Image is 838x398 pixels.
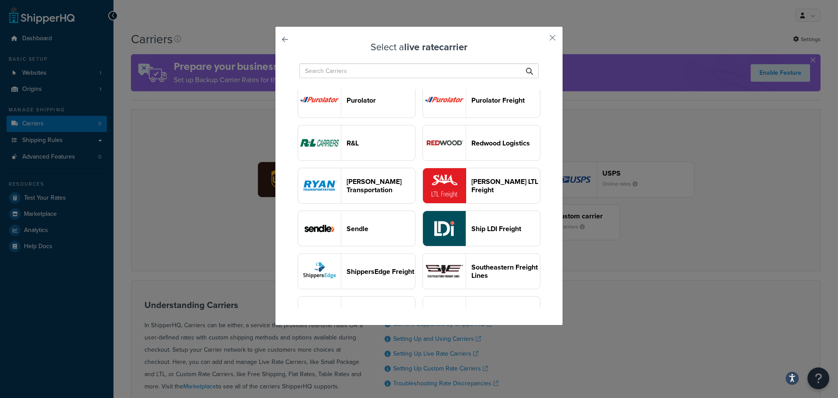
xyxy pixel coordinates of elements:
[347,96,415,104] header: Purolator
[422,211,540,246] button: shipLdiFreight logoShip LDI Freight
[298,125,416,161] button: rlFreight logoR&L
[471,306,540,322] header: [PERSON_NAME] Transport Inc.
[298,125,341,160] img: rlFreight logo
[471,177,540,194] header: [PERSON_NAME] LTL Freight
[471,96,540,104] header: Purolator Freight
[298,83,341,118] img: purolator logo
[471,263,540,280] header: Southeastern Freight Lines
[422,168,540,204] button: saiaFreight logo[PERSON_NAME] LTL Freight
[423,211,466,246] img: shipLdiFreight logo
[347,139,415,147] header: R&L
[423,125,466,160] img: redwoodFreight logo
[298,254,341,289] img: shippersEdgeFreight logo
[298,168,341,203] img: ryanTransportFreight logo
[423,168,466,203] img: saiaFreight logo
[423,83,466,118] img: purolatorFreight logo
[298,253,416,289] button: shippersEdgeFreight logoShippersEdge Freight
[299,63,539,78] input: Search Carriers
[422,125,540,161] button: redwoodFreight logoRedwood Logistics
[423,254,466,289] img: seflFreight logo
[298,297,341,332] img: starTrackv2 logo
[422,296,540,332] button: suttonFreight logo[PERSON_NAME] Transport Inc.
[298,82,416,118] button: purolator logoPurolator
[298,168,416,204] button: ryanTransportFreight logo[PERSON_NAME] Transportation
[471,139,540,147] header: Redwood Logistics
[422,253,540,289] button: seflFreight logoSoutheastern Freight Lines
[347,267,415,276] header: ShippersEdge Freight
[422,82,540,118] button: purolatorFreight logoPurolator Freight
[347,177,415,194] header: [PERSON_NAME] Transportation
[471,225,540,233] header: Ship LDI Freight
[298,211,416,246] button: sendle logoSendle
[298,211,341,246] img: sendle logo
[347,225,415,233] header: Sendle
[404,40,467,54] strong: live rate carrier
[298,296,416,332] button: starTrackv2 logo
[423,297,466,332] img: suttonFreight logo
[297,42,541,52] h3: Select a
